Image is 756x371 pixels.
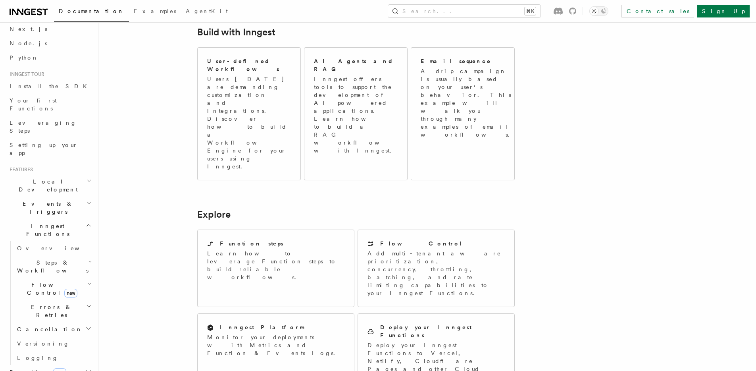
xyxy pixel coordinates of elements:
a: Your first Functions [6,93,93,116]
span: AgentKit [186,8,228,14]
p: Monitor your deployments with Metrics and Function & Events Logs. [207,333,344,357]
a: Leveraging Steps [6,116,93,138]
a: Explore [197,209,231,220]
button: Errors & Retries [14,300,93,322]
kbd: ⌘K [525,7,536,15]
a: Node.js [6,36,93,50]
a: Flow ControlAdd multi-tenant aware prioritization, concurrency, throttling, batching, and rate li... [358,230,515,307]
span: Local Development [6,178,87,193]
span: Cancellation [14,325,83,333]
a: AI Agents and RAGInngest offers tools to support the development of AI-powered applications. Lear... [304,47,408,180]
span: Setting up your app [10,142,78,156]
a: Versioning [14,336,93,351]
a: Examples [129,2,181,21]
a: Setting up your app [6,138,93,160]
span: Errors & Retries [14,303,86,319]
span: new [64,289,77,298]
span: Documentation [59,8,124,14]
button: Events & Triggers [6,197,93,219]
span: Leveraging Steps [10,120,77,134]
p: Inngest offers tools to support the development of AI-powered applications. Learn how to build a ... [314,75,399,155]
a: Python [6,50,93,65]
p: Add multi-tenant aware prioritization, concurrency, throttling, batching, and rate limiting capab... [367,249,505,297]
button: Toggle dark mode [589,6,608,16]
a: User-defined WorkflowsUsers [DATE] are demanding customization and integrations. Discover how to ... [197,47,301,180]
span: Install the SDK [10,83,92,89]
span: Node.js [10,40,47,46]
a: Function stepsLearn how to leverage Function steps to build reliable workflows. [197,230,354,307]
span: Features [6,166,33,173]
button: Steps & Workflows [14,255,93,278]
button: Flow Controlnew [14,278,93,300]
a: Overview [14,241,93,255]
span: Flow Control [14,281,87,297]
h2: User-defined Workflows [207,57,291,73]
h2: Deploy your Inngest Functions [380,323,505,339]
p: A drip campaign is usually based on your user's behavior. This example will walk you through many... [421,67,514,139]
a: Email sequenceA drip campaign is usually based on your user's behavior. This example will walk yo... [411,47,514,180]
p: Users [DATE] are demanding customization and integrations. Discover how to build a Workflow Engin... [207,75,291,170]
h2: Inngest Platform [220,323,304,331]
h2: Function steps [220,240,283,247]
a: Logging [14,351,93,365]
span: Python [10,54,38,61]
button: Local Development [6,174,93,197]
span: Inngest tour [6,71,44,77]
a: Next.js [6,22,93,36]
a: Sign Up [697,5,750,17]
a: AgentKit [181,2,233,21]
a: Contact sales [621,5,694,17]
a: Build with Inngest [197,27,275,38]
h2: AI Agents and RAG [314,57,399,73]
span: Logging [17,355,58,361]
h2: Flow Control [380,240,463,247]
span: Your first Functions [10,97,57,112]
span: Events & Triggers [6,200,87,216]
a: Documentation [54,2,129,22]
span: Overview [17,245,99,251]
a: Install the SDK [6,79,93,93]
span: Next.js [10,26,47,32]
span: Steps & Workflows [14,259,88,274]
span: Inngest Functions [6,222,86,238]
button: Search...⌘K [388,5,541,17]
span: Versioning [17,340,69,347]
button: Inngest Functions [6,219,93,241]
button: Cancellation [14,322,93,336]
h2: Email sequence [421,57,491,65]
p: Learn how to leverage Function steps to build reliable workflows. [207,249,344,281]
div: Inngest Functions [6,241,93,365]
span: Examples [134,8,176,14]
